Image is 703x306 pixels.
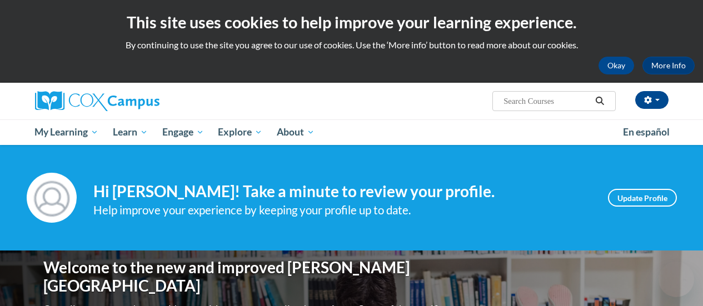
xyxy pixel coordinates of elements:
a: En español [616,121,677,144]
a: Explore [211,119,270,145]
span: Explore [218,126,262,139]
h2: This site uses cookies to help improve your learning experience. [8,11,695,33]
button: Okay [599,57,634,74]
a: Learn [106,119,155,145]
h1: Welcome to the new and improved [PERSON_NAME][GEOGRAPHIC_DATA] [43,258,446,295]
a: About [270,119,322,145]
a: Update Profile [608,189,677,207]
button: Account Settings [635,91,669,109]
a: More Info [642,57,695,74]
span: About [277,126,315,139]
a: Cox Campus [35,91,235,111]
a: Engage [155,119,211,145]
div: Main menu [27,119,677,145]
div: Help improve your experience by keeping your profile up to date. [93,201,591,219]
p: By continuing to use the site you agree to our use of cookies. Use the ‘More info’ button to read... [8,39,695,51]
img: Profile Image [27,173,77,223]
h4: Hi [PERSON_NAME]! Take a minute to review your profile. [93,182,591,201]
span: My Learning [34,126,98,139]
img: Cox Campus [35,91,159,111]
button: Search [591,94,608,108]
span: Engage [162,126,204,139]
span: En español [623,126,670,138]
iframe: Button to launch messaging window [659,262,694,297]
span: Learn [113,126,148,139]
input: Search Courses [502,94,591,108]
a: My Learning [28,119,106,145]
